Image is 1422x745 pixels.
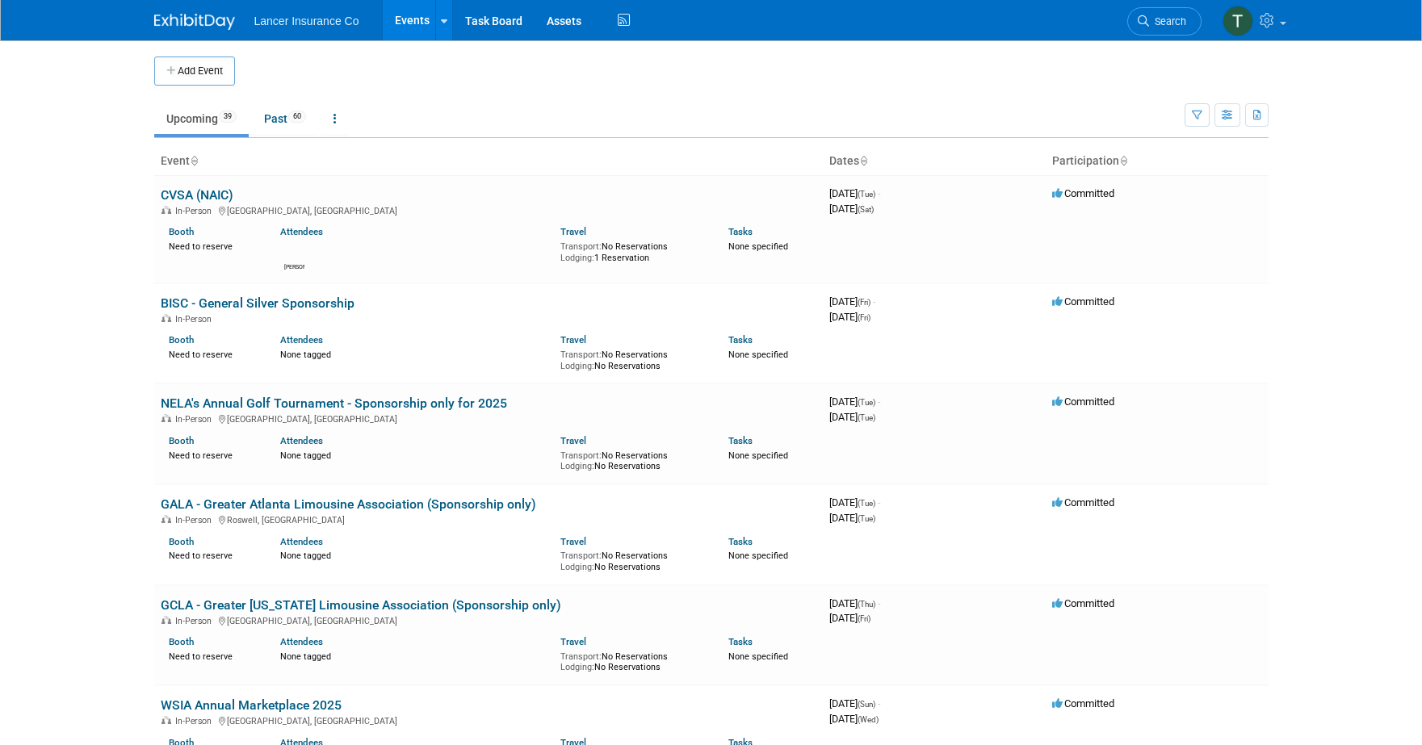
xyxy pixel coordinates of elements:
[161,414,171,422] img: In-Person Event
[161,716,171,724] img: In-Person Event
[728,334,753,345] a: Tasks
[161,613,816,626] div: [GEOGRAPHIC_DATA], [GEOGRAPHIC_DATA]
[285,242,304,262] img: Danielle Smith
[560,447,704,472] div: No Reservations No Reservations
[829,396,880,408] span: [DATE]
[858,190,875,199] span: (Tue)
[728,226,753,237] a: Tasks
[161,714,816,726] div: [GEOGRAPHIC_DATA], [GEOGRAPHIC_DATA]
[190,154,198,167] a: Sort by Event Name
[280,346,548,361] div: None tagged
[858,715,879,724] span: (Wed)
[154,57,235,86] button: Add Event
[169,447,257,462] div: Need to reserve
[728,636,753,647] a: Tasks
[175,515,216,525] span: In-Person
[284,262,304,271] div: Danielle Smith
[175,616,216,626] span: In-Person
[161,206,171,214] img: In-Person Event
[858,413,875,422] span: (Tue)
[169,238,257,253] div: Need to reserve
[175,206,216,216] span: In-Person
[560,435,586,446] a: Travel
[823,148,1046,175] th: Dates
[280,447,548,462] div: None tagged
[280,636,323,647] a: Attendees
[560,648,704,673] div: No Reservations No Reservations
[169,648,257,663] div: Need to reserve
[829,612,870,624] span: [DATE]
[829,311,870,323] span: [DATE]
[280,435,323,446] a: Attendees
[728,651,788,662] span: None specified
[169,547,257,562] div: Need to reserve
[280,334,323,345] a: Attendees
[829,697,880,709] span: [DATE]
[728,241,788,252] span: None specified
[1127,7,1202,36] a: Search
[873,295,875,308] span: -
[161,515,171,523] img: In-Person Event
[161,314,171,322] img: In-Person Event
[560,550,602,561] span: Transport:
[858,700,875,709] span: (Sun)
[858,398,875,407] span: (Tue)
[169,346,257,361] div: Need to reserve
[829,713,879,725] span: [DATE]
[560,349,602,360] span: Transport:
[280,536,323,547] a: Attendees
[560,562,594,572] span: Lodging:
[560,238,704,263] div: No Reservations 1 Reservation
[169,334,194,345] a: Booth
[858,514,875,523] span: (Tue)
[1052,187,1114,199] span: Committed
[560,226,586,237] a: Travel
[829,496,880,509] span: [DATE]
[219,111,237,123] span: 39
[560,461,594,471] span: Lodging:
[560,334,586,345] a: Travel
[560,547,704,572] div: No Reservations No Reservations
[154,148,823,175] th: Event
[858,614,870,623] span: (Fri)
[560,662,594,672] span: Lodging:
[1223,6,1253,36] img: Terrence Forrest
[728,450,788,461] span: None specified
[154,14,235,30] img: ExhibitDay
[169,636,194,647] a: Booth
[1052,496,1114,509] span: Committed
[878,187,880,199] span: -
[829,411,875,423] span: [DATE]
[560,651,602,662] span: Transport:
[878,396,880,408] span: -
[560,536,586,547] a: Travel
[254,15,359,27] span: Lancer Insurance Co
[169,226,194,237] a: Booth
[161,396,507,411] a: NELA's Annual Golf Tournament - Sponsorship only for 2025
[161,616,171,624] img: In-Person Event
[859,154,867,167] a: Sort by Start Date
[1046,148,1269,175] th: Participation
[161,697,342,713] a: WSIA Annual Marketplace 2025
[728,536,753,547] a: Tasks
[161,295,354,311] a: BISC - General Silver Sponsorship
[175,314,216,324] span: In-Person
[560,361,594,371] span: Lodging:
[161,496,536,512] a: GALA - Greater Atlanta Limousine Association (Sponsorship only)
[560,636,586,647] a: Travel
[858,499,875,508] span: (Tue)
[161,412,816,425] div: [GEOGRAPHIC_DATA], [GEOGRAPHIC_DATA]
[878,496,880,509] span: -
[858,205,874,214] span: (Sat)
[560,253,594,263] span: Lodging:
[154,103,249,134] a: Upcoming39
[728,349,788,360] span: None specified
[1052,697,1114,709] span: Committed
[829,512,875,524] span: [DATE]
[1052,295,1114,308] span: Committed
[1149,15,1186,27] span: Search
[560,450,602,461] span: Transport:
[858,313,870,322] span: (Fri)
[169,536,194,547] a: Booth
[280,648,548,663] div: None tagged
